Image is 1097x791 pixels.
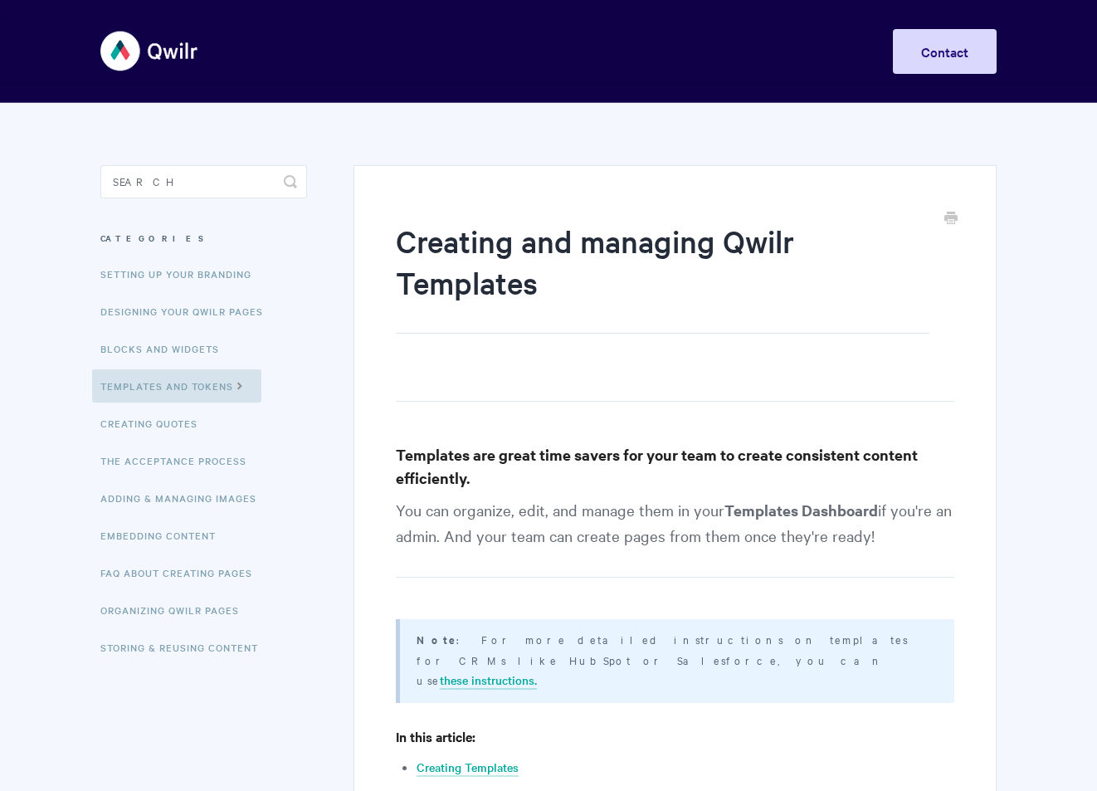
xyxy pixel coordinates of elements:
a: these instructions. [440,671,537,690]
a: Print this Article [944,210,958,228]
a: Setting up your Branding [100,257,264,291]
p: You can organize, edit, and manage them in your if you're an admin. And your team can create page... [396,497,954,578]
a: Creating Quotes [100,407,210,440]
a: FAQ About Creating Pages [100,556,265,589]
a: Templates and Tokens [92,369,261,403]
a: The Acceptance Process [100,444,259,477]
a: Blocks and Widgets [100,332,232,365]
a: Storing & Reusing Content [100,631,271,664]
h1: Creating and managing Qwilr Templates [396,220,929,334]
img: Qwilr Help Center [100,20,199,82]
strong: Templates Dashboard [724,500,878,520]
a: Contact [893,29,997,74]
a: Creating Templates [417,759,519,777]
strong: In this article: [396,727,475,745]
a: Designing Your Qwilr Pages [100,295,275,328]
a: Embedding Content [100,519,228,552]
b: Note [417,632,456,647]
a: Adding & Managing Images [100,481,269,515]
input: Search [100,165,307,198]
h3: Categories [100,223,307,253]
p: : For more detailed instructions on templates for CRMs like HubSpot or Salesforce, you can use [417,629,934,690]
a: Organizing Qwilr Pages [100,593,251,627]
h3: Templates are great time savers for your team to create consistent content efficiently. [396,443,954,490]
